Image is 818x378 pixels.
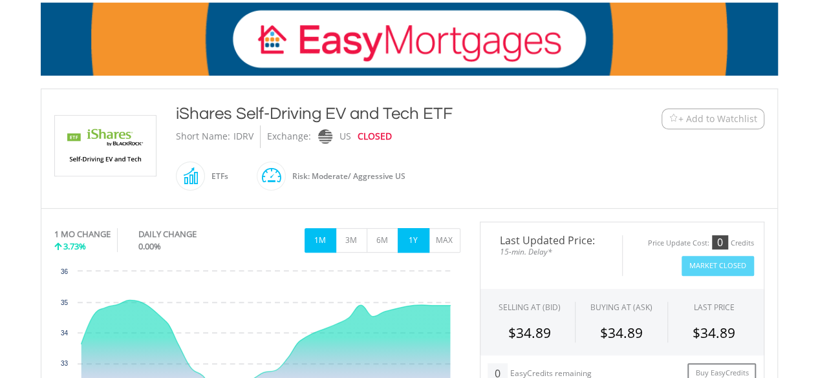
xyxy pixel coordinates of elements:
img: EQU.US.IDRV.png [57,116,154,176]
button: MAX [429,228,460,253]
text: 34 [60,330,68,337]
div: IDRV [233,125,253,148]
div: iShares Self-Driving EV and Tech ETF [176,102,582,125]
span: 3.73% [63,240,86,252]
span: + Add to Watchlist [678,112,757,125]
img: EasyMortage Promotion Banner [41,3,778,76]
div: Short Name: [176,125,230,148]
span: $34.89 [600,324,643,342]
div: ETFs [205,161,228,192]
div: Credits [731,238,754,248]
span: $34.89 [693,324,735,342]
div: US [339,125,351,148]
text: 35 [60,299,68,306]
button: 3M [336,228,367,253]
span: Last Updated Price: [490,235,612,246]
span: 0.00% [138,240,161,252]
img: Watchlist [669,114,678,123]
button: 6M [367,228,398,253]
button: 1M [305,228,336,253]
div: 1 MO CHANGE [54,228,111,240]
div: LAST PRICE [694,302,735,313]
div: SELLING AT (BID) [498,302,560,313]
button: Watchlist + Add to Watchlist [662,109,764,129]
div: Price Update Cost: [648,238,709,248]
span: BUYING AT (ASK) [590,302,652,313]
div: Risk: Moderate/ Aggressive US [286,161,405,192]
div: CLOSED [358,125,392,148]
img: nasdaq.png [318,129,332,144]
button: 1Y [398,228,429,253]
text: 33 [60,360,68,367]
button: Market Closed [682,256,754,276]
span: 15-min. Delay* [490,246,612,258]
text: 36 [60,268,68,275]
span: $34.89 [508,324,550,342]
div: 0 [712,235,728,249]
div: DAILY CHANGE [138,228,240,240]
div: Exchange: [267,125,311,148]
